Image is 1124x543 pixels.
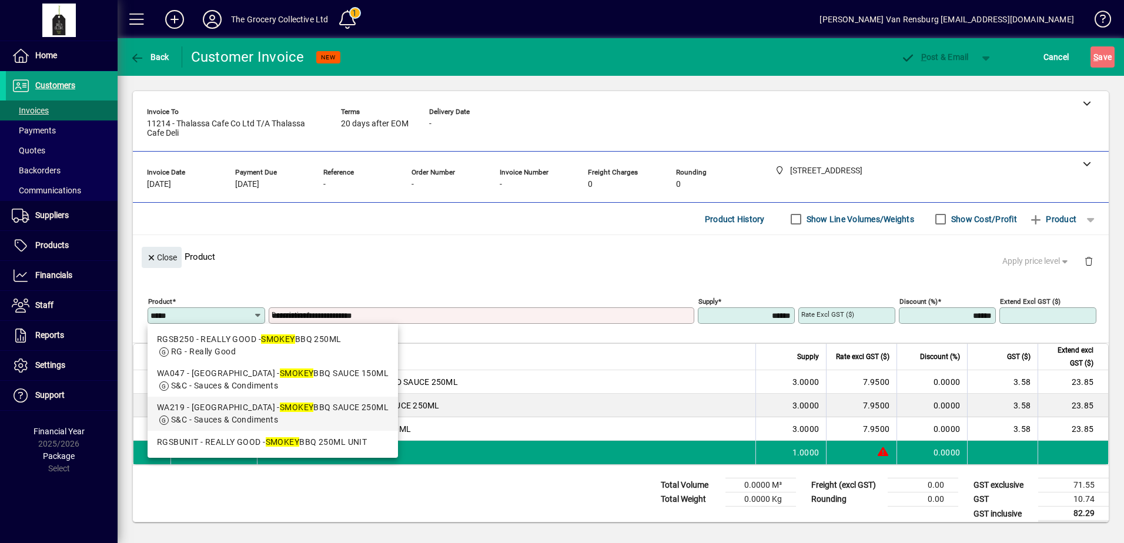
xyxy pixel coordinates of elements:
[6,140,118,160] a: Quotes
[792,447,819,458] span: 1.0000
[12,146,45,155] span: Quotes
[836,350,889,363] span: Rate excl GST ($)
[235,180,259,189] span: [DATE]
[801,310,854,319] mat-label: Rate excl GST ($)
[429,119,431,129] span: -
[146,248,177,267] span: Close
[266,437,300,447] em: SMOKEY
[6,41,118,71] a: Home
[6,261,118,290] a: Financials
[700,209,770,230] button: Product History
[1000,297,1061,306] mat-label: Extend excl GST ($)
[35,51,57,60] span: Home
[193,9,231,30] button: Profile
[35,81,75,90] span: Customers
[6,381,118,410] a: Support
[899,297,938,306] mat-label: Discount (%)
[819,10,1074,29] div: [PERSON_NAME] Van Rensburg [EMAIL_ADDRESS][DOMAIN_NAME]
[231,10,329,29] div: The Grocery Collective Ltd
[148,297,172,306] mat-label: Product
[157,401,389,414] div: WA219 - [GEOGRAPHIC_DATA] - BBQ SAUCE 250ML
[804,213,914,225] label: Show Line Volumes/Weights
[676,180,681,189] span: 0
[148,329,398,363] mat-option: RGSB250 - REALLY GOOD - SMOKEY BBQ 250ML
[6,351,118,380] a: Settings
[1038,507,1109,521] td: 82.29
[967,394,1038,417] td: 3.58
[6,231,118,260] a: Products
[1086,2,1109,41] a: Knowledge Base
[655,492,725,507] td: Total Weight
[35,210,69,220] span: Suppliers
[321,53,336,61] span: NEW
[323,180,326,189] span: -
[341,119,409,129] span: 20 days after EOM
[148,363,398,397] mat-option: WA047 - WA - SMOKEY BBQ SAUCE 150ML
[967,417,1038,441] td: 3.58
[1043,48,1069,66] span: Cancel
[12,106,49,115] span: Invoices
[1038,370,1108,394] td: 23.85
[127,46,172,68] button: Back
[888,492,958,507] td: 0.00
[156,9,193,30] button: Add
[142,247,182,268] button: Close
[797,350,819,363] span: Supply
[6,160,118,180] a: Backorders
[588,180,593,189] span: 0
[157,436,389,448] div: RGSBUNIT - REALLY GOOD - BBQ 250ML UNIT
[834,400,889,411] div: 7.9500
[171,381,278,390] span: S&C - Sauces & Condiments
[6,180,118,200] a: Communications
[1075,247,1103,275] button: Delete
[1038,417,1108,441] td: 23.85
[896,417,967,441] td: 0.0000
[280,403,314,412] em: SMOKEY
[157,333,389,346] div: RGSB250 - REALLY GOOD - BBQ 250ML
[35,240,69,250] span: Products
[968,492,1038,507] td: GST
[261,334,295,344] em: SMOKEY
[949,213,1017,225] label: Show Cost/Profit
[1090,46,1115,68] button: Save
[35,360,65,370] span: Settings
[1075,256,1103,266] app-page-header-button: Delete
[1093,48,1112,66] span: ave
[834,376,889,388] div: 7.9500
[130,52,169,62] span: Back
[921,52,926,62] span: P
[1038,492,1109,507] td: 10.74
[35,270,72,280] span: Financials
[500,180,502,189] span: -
[12,186,81,195] span: Communications
[118,46,182,68] app-page-header-button: Back
[896,394,967,417] td: 0.0000
[139,252,185,262] app-page-header-button: Close
[148,397,398,431] mat-option: WA219 - WA - SMOKEY BBQ SAUCE 250ML
[280,368,314,378] em: SMOKEY
[805,492,888,507] td: Rounding
[272,324,685,336] mat-error: Required
[901,52,969,62] span: ost & Email
[35,330,64,340] span: Reports
[698,297,718,306] mat-label: Supply
[725,478,796,492] td: 0.0000 M³
[968,507,1038,521] td: GST inclusive
[148,431,398,453] mat-option: RGSBUNIT - REALLY GOOD - SMOKEY BBQ 250ML UNIT
[1041,46,1072,68] button: Cancel
[920,350,960,363] span: Discount (%)
[35,300,53,310] span: Staff
[998,251,1075,272] button: Apply price level
[6,291,118,320] a: Staff
[968,478,1038,492] td: GST exclusive
[705,210,765,229] span: Product History
[191,48,305,66] div: Customer Invoice
[792,423,819,435] span: 3.0000
[792,376,819,388] span: 3.0000
[6,120,118,140] a: Payments
[1093,52,1098,62] span: S
[157,367,389,380] div: WA047 - [GEOGRAPHIC_DATA] - BBQ SAUCE 150ML
[896,441,967,464] td: 0.0000
[133,235,1109,278] div: Product
[895,46,975,68] button: Post & Email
